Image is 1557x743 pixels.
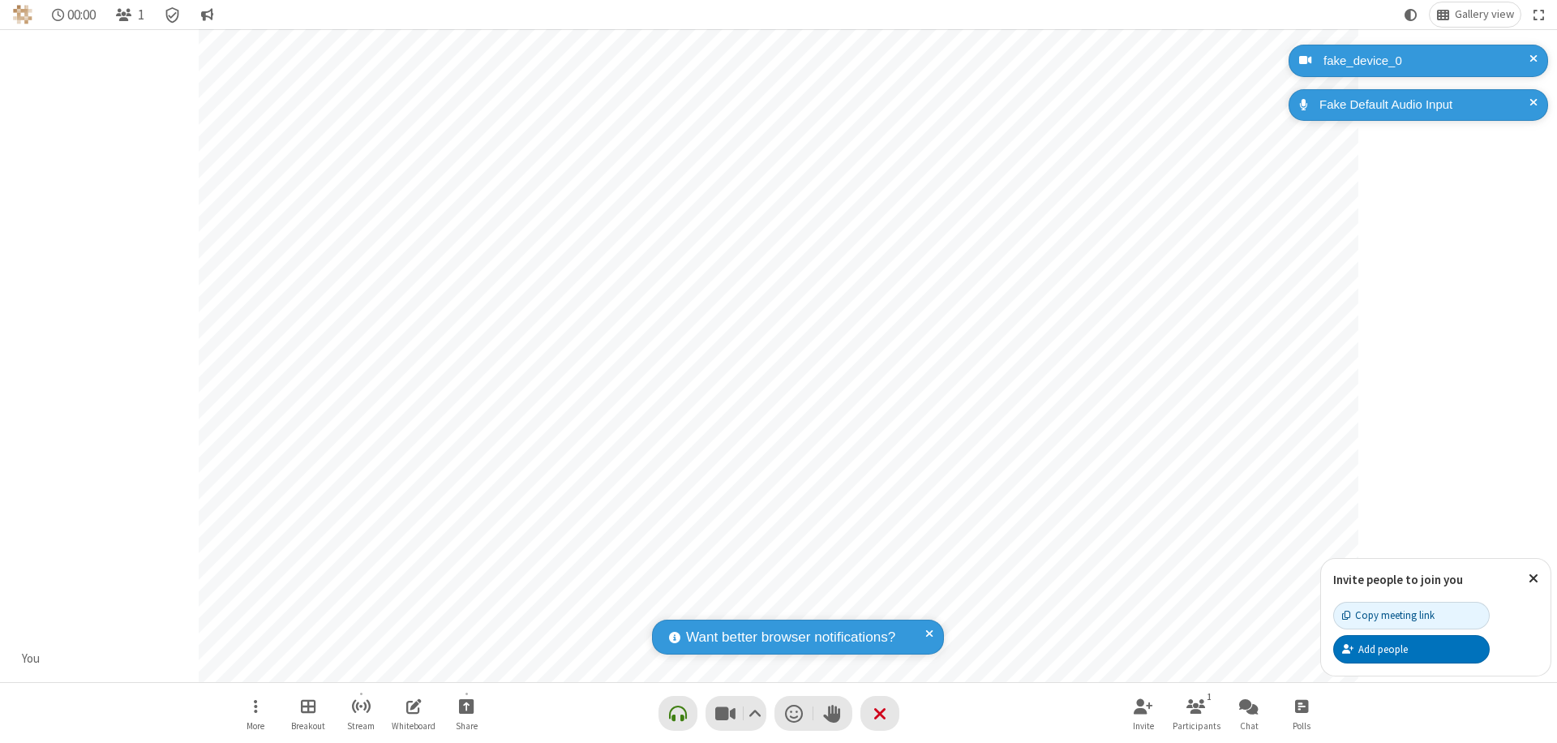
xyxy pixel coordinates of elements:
[1173,721,1220,731] span: Participants
[157,2,188,27] div: Meeting details Encryption enabled
[1430,2,1521,27] button: Change layout
[1225,690,1273,737] button: Open chat
[774,696,813,731] button: Send a reaction
[686,627,895,648] span: Want better browser notifications?
[67,7,96,23] span: 00:00
[284,690,332,737] button: Manage Breakout Rooms
[442,690,491,737] button: Start sharing
[744,696,766,731] button: Video setting
[1527,2,1551,27] button: Fullscreen
[16,650,46,668] div: You
[347,721,375,731] span: Stream
[1133,721,1154,731] span: Invite
[1293,721,1310,731] span: Polls
[1240,721,1259,731] span: Chat
[706,696,766,731] button: Stop video (⌘+Shift+V)
[1516,559,1551,599] button: Close popover
[1333,572,1463,587] label: Invite people to join you
[45,2,103,27] div: Timer
[1333,602,1490,629] button: Copy meeting link
[194,2,220,27] button: Conversation
[337,690,385,737] button: Start streaming
[1398,2,1424,27] button: Using system theme
[658,696,697,731] button: Connect your audio
[456,721,478,731] span: Share
[138,7,144,23] span: 1
[392,721,435,731] span: Whiteboard
[247,721,264,731] span: More
[860,696,899,731] button: End or leave meeting
[109,2,151,27] button: Open participant list
[1119,690,1168,737] button: Invite participants (⌘+Shift+I)
[1314,96,1536,114] div: Fake Default Audio Input
[1318,52,1536,71] div: fake_device_0
[1203,689,1216,704] div: 1
[813,696,852,731] button: Raise hand
[389,690,438,737] button: Open shared whiteboard
[1342,608,1435,623] div: Copy meeting link
[1333,635,1490,663] button: Add people
[13,5,32,24] img: QA Selenium DO NOT DELETE OR CHANGE
[231,690,280,737] button: Open menu
[1455,8,1514,21] span: Gallery view
[291,721,325,731] span: Breakout
[1172,690,1220,737] button: Open participant list
[1277,690,1326,737] button: Open poll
